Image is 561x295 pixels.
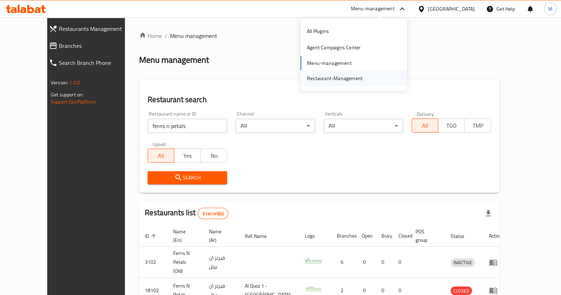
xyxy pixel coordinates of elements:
span: Get support on: [51,90,83,99]
td: 3102 [139,247,167,278]
th: Closed [393,225,410,247]
span: M [548,5,552,13]
a: Search Branch Phone [43,54,141,71]
td: Ferns N Petals (Old) [167,247,203,278]
div: [GEOGRAPHIC_DATA] [428,5,475,13]
span: TGO [441,121,462,131]
th: Open [356,225,376,247]
div: Menu [489,258,502,267]
button: TMP [464,118,491,133]
div: Agent Campaigns Center [307,44,361,51]
span: POS group [416,227,436,244]
th: Branches [331,225,356,247]
span: Version: [51,78,68,87]
div: Menu [489,286,502,295]
div: Export file [480,205,497,222]
li: / [165,32,167,40]
a: Home [139,32,162,40]
span: Branches [59,41,135,50]
div: Menu-management [351,5,395,13]
span: ID [145,232,158,240]
th: Busy [376,225,393,247]
td: فيرنز ان بيتل [203,247,239,278]
button: All [148,149,174,163]
span: CLOSED [451,287,472,295]
label: Upsell [153,141,166,146]
div: Restaurant-Management [307,74,363,82]
div: All Plugins [307,27,329,35]
span: 1.0.0 [69,78,80,87]
span: Yes [177,151,198,161]
a: Support.OpsPlatform [51,97,96,106]
td: 6 [331,247,356,278]
button: Search [148,171,227,184]
div: All [236,119,315,133]
span: Ref. Name [245,232,276,240]
span: Search [153,173,221,182]
th: Action [483,225,508,247]
th: Logo [299,225,331,247]
td: 0 [393,247,410,278]
h2: Menu management [139,54,209,66]
button: All [412,118,438,133]
span: Menu management [170,32,217,40]
img: Ferns N Petals (Old) [305,252,323,270]
span: No [204,151,224,161]
span: INACTIVE [451,258,475,267]
td: 0 [356,247,376,278]
input: Search for restaurant name or ID.. [148,119,227,133]
button: No [200,149,227,163]
button: Yes [174,149,200,163]
h2: Restaurants list [145,207,228,219]
span: Name (Ar) [209,227,231,244]
div: All [324,119,403,133]
td: 0 [376,247,393,278]
span: Name (En) [173,227,195,244]
label: Delivery [417,111,434,116]
button: TGO [438,118,464,133]
h2: Restaurant search [148,94,491,105]
span: Restaurants Management [59,24,135,33]
a: Branches [43,37,141,54]
span: Search Branch Phone [59,59,135,67]
span: TMP [468,121,488,131]
span: Status [451,232,474,240]
a: Restaurants Management [43,20,141,37]
span: All [151,151,171,161]
div: Total records count [198,208,229,219]
span: 3 record(s) [198,210,228,217]
span: All [415,121,435,131]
